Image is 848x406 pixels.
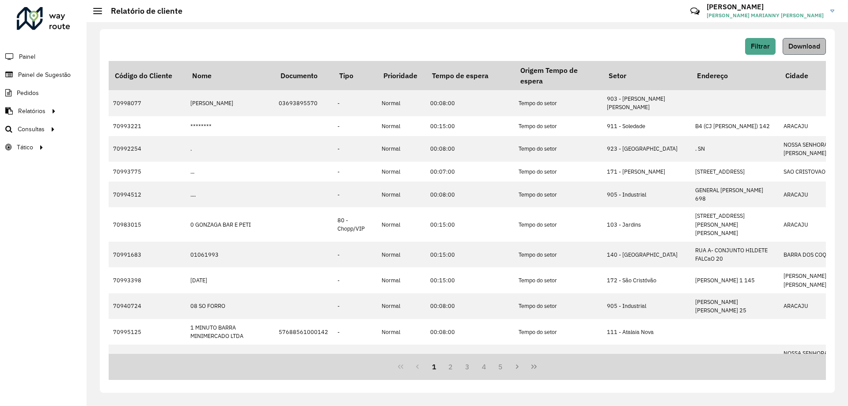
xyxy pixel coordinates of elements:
td: Tempo do setor [514,293,602,319]
td: 01061993 [186,242,274,267]
td: 70991683 [109,242,186,267]
td: 70995125 [109,319,186,345]
td: 00:08:00 [426,293,514,319]
td: - [333,267,377,293]
td: Normal [377,319,426,345]
td: [PERSON_NAME] [PERSON_NAME] 25 [691,293,779,319]
td: 70993221 [109,116,186,136]
td: 80 - Chopp/VIP [333,207,377,242]
td: 172 - São Cristóvão [602,267,691,293]
span: Tático [17,143,33,152]
td: - [333,136,377,162]
button: Next Page [509,358,526,375]
td: Tempo do setor [514,116,602,136]
th: Origem Tempo de espera [514,61,602,90]
span: Painel de Sugestão [18,70,71,80]
button: 4 [476,358,492,375]
td: 03693895570 [274,90,333,116]
td: 905 - Industrial [602,182,691,207]
td: - [333,182,377,207]
td: Tempo do setor [514,136,602,162]
td: 100 POR ITA [186,345,274,370]
td: 905 - Industrial [602,293,691,319]
td: Tempo do setor [514,267,602,293]
td: - [333,242,377,267]
a: Contato Rápido [685,2,704,21]
td: 00:08:00 [426,319,514,345]
td: 903 - [PERSON_NAME] [PERSON_NAME] [602,90,691,116]
td: 140 - [GEOGRAPHIC_DATA] [602,242,691,267]
th: Endereço [691,61,779,90]
td: 0 GONZAGA BAR E PETI [186,207,274,242]
td: 70994512 [109,182,186,207]
td: 70993398 [109,267,186,293]
button: 1 [426,358,443,375]
td: [STREET_ADDRESS][PERSON_NAME][PERSON_NAME] [691,207,779,242]
td: .... [186,182,274,207]
td: 00:15:00 [426,267,514,293]
td: 70983015 [109,207,186,242]
th: Código do Cliente [109,61,186,90]
td: . SN [691,136,779,162]
td: 00:08:00 [426,345,514,370]
td: [STREET_ADDRESS] [691,345,779,370]
span: Download [788,42,820,50]
td: 70940724 [109,293,186,319]
span: Consultas [18,125,45,134]
td: 103 - Jardins [602,207,691,242]
td: Tempo do setor [514,242,602,267]
td: Tempo do setor [514,182,602,207]
td: 171 - [PERSON_NAME] [602,162,691,182]
button: 5 [492,358,509,375]
td: 70992254 [109,136,186,162]
td: . [186,136,274,162]
td: Normal [377,90,426,116]
td: ... [186,162,274,182]
td: 911 - Soledade [602,116,691,136]
td: - [333,116,377,136]
td: - [333,293,377,319]
td: B4 (CJ [PERSON_NAME]) 142 [691,116,779,136]
h2: Relatório de cliente [102,6,182,16]
td: [DATE] [186,267,274,293]
td: 00:07:00 [426,162,514,182]
td: Tempo do setor [514,319,602,345]
td: Tempo do setor [514,162,602,182]
td: Tempo do setor [514,207,602,242]
td: RUA A- CONJUNTO HILDETE FALCaO 20 [691,242,779,267]
td: Normal [377,293,426,319]
td: Normal [377,345,426,370]
td: 00:15:00 [426,116,514,136]
span: Painel [19,52,35,61]
button: Filtrar [745,38,776,55]
td: 111 - Atalaia Nova [602,319,691,345]
td: 00:08:00 [426,90,514,116]
td: 923 - [GEOGRAPHIC_DATA] [602,136,691,162]
td: 70998077 [109,90,186,116]
td: Normal [377,162,426,182]
td: 00:08:00 [426,182,514,207]
span: Pedidos [17,88,39,98]
th: Documento [274,61,333,90]
td: 70994447 [109,345,186,370]
td: - [333,319,377,345]
th: Tempo de espera [426,61,514,90]
td: 00:15:00 [426,242,514,267]
td: - [333,162,377,182]
td: 1 MINUTO BARRA MINIMERCADO LTDA [186,319,274,345]
th: Prioridade [377,61,426,90]
td: Tempo do setor [514,90,602,116]
td: Normal [377,116,426,136]
button: Download [783,38,826,55]
th: Setor [602,61,691,90]
button: Last Page [526,358,542,375]
button: 3 [459,358,476,375]
td: - [333,90,377,116]
th: Tipo [333,61,377,90]
th: Nome [186,61,274,90]
td: 57688561000142 [274,319,333,345]
td: [PERSON_NAME] [186,90,274,116]
td: Normal [377,182,426,207]
td: Normal [377,242,426,267]
td: Normal [377,207,426,242]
